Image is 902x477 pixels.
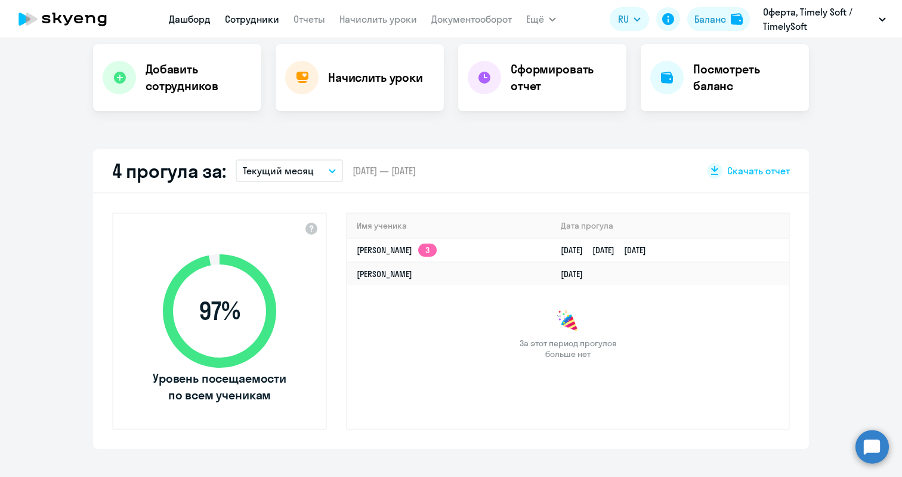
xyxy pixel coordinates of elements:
[151,370,288,404] span: Уровень посещаемости по всем ученикам
[225,13,279,25] a: Сотрудники
[146,61,252,94] h4: Добавить сотрудников
[610,7,649,31] button: RU
[294,13,325,25] a: Отчеты
[236,159,343,182] button: Текущий месяц
[526,12,544,26] span: Ещё
[169,13,211,25] a: Дашборд
[551,214,789,238] th: Дата прогула
[763,5,874,33] p: Оферта, Timely Soft / TimelySoft
[731,13,743,25] img: balance
[561,245,656,256] a: [DATE][DATE][DATE]
[687,7,750,31] button: Балансbalance
[418,244,437,257] app-skyeng-badge: 3
[243,164,314,178] p: Текущий месяц
[556,309,580,333] img: congrats
[694,12,726,26] div: Баланс
[357,269,412,279] a: [PERSON_NAME]
[618,12,629,26] span: RU
[347,214,551,238] th: Имя ученика
[357,245,437,256] a: [PERSON_NAME]3
[693,61,799,94] h4: Посмотреть баланс
[328,69,423,86] h4: Начислить уроки
[511,61,617,94] h4: Сформировать отчет
[757,5,892,33] button: Оферта, Timely Soft / TimelySoft
[518,338,618,359] span: За этот период прогулов больше нет
[151,297,288,325] span: 97 %
[339,13,417,25] a: Начислить уроки
[561,269,592,279] a: [DATE]
[727,164,790,177] span: Скачать отчет
[526,7,556,31] button: Ещё
[112,159,226,183] h2: 4 прогула за:
[353,164,416,177] span: [DATE] — [DATE]
[431,13,512,25] a: Документооборот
